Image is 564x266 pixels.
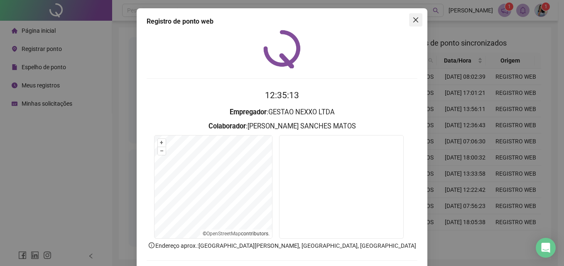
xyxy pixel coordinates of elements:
[203,231,270,237] li: © contributors.
[265,90,299,100] time: 12:35:13
[148,242,155,249] span: info-circle
[230,108,267,116] strong: Empregador
[158,139,166,147] button: +
[208,122,246,130] strong: Colaborador
[412,17,419,23] span: close
[409,13,422,27] button: Close
[147,107,417,118] h3: : GESTAO NEXXO LTDA
[147,17,417,27] div: Registro de ponto web
[158,147,166,155] button: –
[147,241,417,250] p: Endereço aprox. : [GEOGRAPHIC_DATA][PERSON_NAME], [GEOGRAPHIC_DATA], [GEOGRAPHIC_DATA]
[147,121,417,132] h3: : [PERSON_NAME] SANCHES MATOS
[263,30,301,68] img: QRPoint
[536,238,556,258] div: Open Intercom Messenger
[206,231,241,237] a: OpenStreetMap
